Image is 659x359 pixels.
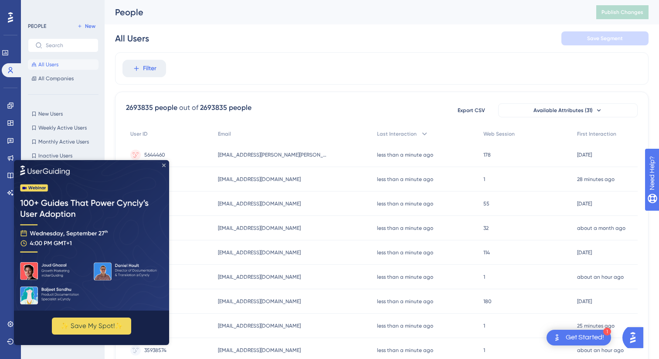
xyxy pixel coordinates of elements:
[377,347,433,353] time: less than a minute ago
[218,347,301,354] span: [EMAIL_ADDRESS][DOMAIN_NAME]
[38,157,117,174] button: ✨ Save My Spot!✨
[28,137,99,147] button: Monthly Active Users
[577,152,592,158] time: [DATE]
[577,201,592,207] time: [DATE]
[377,298,433,304] time: less than a minute ago
[28,123,99,133] button: Weekly Active Users
[577,347,624,353] time: about an hour ago
[28,150,99,161] button: Inactive Users
[28,59,99,70] button: All Users
[377,201,433,207] time: less than a minute ago
[377,130,417,137] span: Last Interaction
[483,322,485,329] span: 1
[218,130,231,137] span: Email
[566,333,604,342] div: Get Started!
[218,200,301,207] span: [EMAIL_ADDRESS][DOMAIN_NAME]
[577,130,616,137] span: First Interaction
[38,75,74,82] span: All Companies
[596,5,649,19] button: Publish Changes
[179,103,198,113] div: out of
[552,332,562,343] img: launcher-image-alternative-text
[122,60,166,77] button: Filter
[483,130,515,137] span: Web Session
[377,152,433,158] time: less than a minute ago
[377,323,433,329] time: less than a minute ago
[200,103,251,113] div: 2693835 people
[577,298,592,304] time: [DATE]
[483,176,485,183] span: 1
[533,107,593,114] span: Available Attributes (31)
[483,151,491,158] span: 178
[85,23,95,30] span: New
[143,63,156,74] span: Filter
[577,225,625,231] time: about a month ago
[218,151,327,158] span: [EMAIL_ADDRESS][PERSON_NAME][PERSON_NAME][DOMAIN_NAME]
[126,103,177,113] div: 2693835 people
[74,21,99,31] button: New
[218,274,301,280] span: [EMAIL_ADDRESS][DOMAIN_NAME]
[622,325,649,351] iframe: UserGuiding AI Assistant Launcher
[483,200,489,207] span: 55
[483,274,485,280] span: 1
[377,250,433,256] time: less than a minute ago
[115,6,574,18] div: People
[483,347,485,354] span: 1
[577,323,615,329] time: 25 minutes ago
[577,176,615,182] time: 28 minutes ago
[603,328,611,335] div: 1
[458,107,485,114] span: Export CSV
[130,130,148,137] span: User ID
[218,249,301,256] span: [EMAIL_ADDRESS][DOMAIN_NAME]
[587,35,623,42] span: Save Segment
[115,32,149,44] div: All Users
[28,23,46,30] div: PEOPLE
[218,322,301,329] span: [EMAIL_ADDRESS][DOMAIN_NAME]
[218,225,301,232] span: [EMAIL_ADDRESS][DOMAIN_NAME]
[498,103,638,117] button: Available Attributes (31)
[483,298,492,305] span: 180
[377,176,433,182] time: less than a minute ago
[218,176,301,183] span: [EMAIL_ADDRESS][DOMAIN_NAME]
[28,73,99,84] button: All Companies
[38,110,63,117] span: New Users
[38,138,89,145] span: Monthly Active Users
[148,3,152,7] div: Close Preview
[218,298,301,305] span: [EMAIL_ADDRESS][DOMAIN_NAME]
[20,2,54,13] span: Need Help?
[547,330,611,345] div: Open Get Started! checklist, remaining modules: 1
[561,31,649,45] button: Save Segment
[377,274,433,280] time: less than a minute ago
[483,225,489,232] span: 32
[144,347,166,354] span: 35938574
[144,151,165,158] span: 5644460
[577,274,624,280] time: about an hour ago
[377,225,433,231] time: less than a minute ago
[601,9,643,16] span: Publish Changes
[483,249,490,256] span: 114
[38,61,58,68] span: All Users
[38,152,72,159] span: Inactive Users
[449,103,493,117] button: Export CSV
[46,42,91,48] input: Search
[28,109,99,119] button: New Users
[577,250,592,256] time: [DATE]
[38,124,87,131] span: Weekly Active Users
